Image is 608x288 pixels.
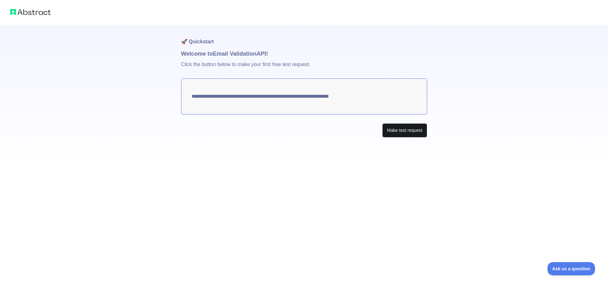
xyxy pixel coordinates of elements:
h1: 🚀 Quickstart [181,25,427,49]
img: Abstract logo [10,8,51,16]
p: Click the button below to make your first free test request. [181,58,427,78]
button: Make test request [382,123,427,138]
iframe: Toggle Customer Support [548,262,595,275]
h1: Welcome to Email Validation API! [181,49,427,58]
